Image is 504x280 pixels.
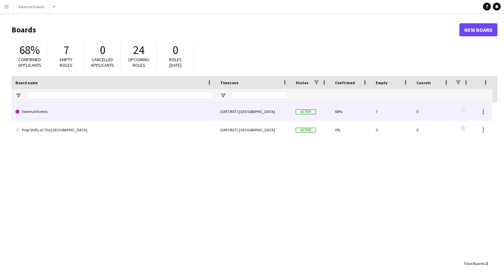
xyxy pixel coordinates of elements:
span: Board name [15,80,38,85]
span: 68% [19,43,40,57]
div: (GMT/BST) [GEOGRAPHIC_DATA] [216,121,292,139]
button: Open Filter Menu [15,93,21,99]
div: 0 [372,121,412,139]
div: (GMT/BST) [GEOGRAPHIC_DATA] [216,103,292,121]
div: 0% [331,121,372,139]
div: : [464,257,488,270]
input: Board name Filter Input [27,92,212,100]
div: 0 [412,121,453,139]
span: Timezone [220,80,239,85]
span: Roles [DATE] [169,57,182,68]
span: 7 [63,43,69,57]
span: 0 [173,43,178,57]
input: Timezone Filter Input [232,92,288,100]
span: Active [296,128,316,133]
a: Prep Shifts at The [GEOGRAPHIC_DATA] [15,121,212,139]
div: 68% [331,103,372,121]
span: Confirmed applicants [18,57,41,68]
a: External Events [15,103,212,121]
span: Active [296,109,316,114]
span: Cancels [416,80,431,85]
span: Empty roles [60,57,73,68]
span: Confirmed [335,80,355,85]
span: Upcoming roles [128,57,149,68]
button: External Events [13,0,50,13]
span: Empty [376,80,388,85]
button: Open Filter Menu [220,93,226,99]
a: New Board [459,23,497,36]
div: 7 [372,103,412,121]
span: 0 [100,43,105,57]
h1: Boards [11,25,459,35]
div: 0 [412,103,453,121]
span: Total Boards [464,261,485,266]
span: 2 [486,261,488,266]
span: Status [296,80,308,85]
span: 24 [133,43,144,57]
span: Cancelled applicants [91,57,114,68]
